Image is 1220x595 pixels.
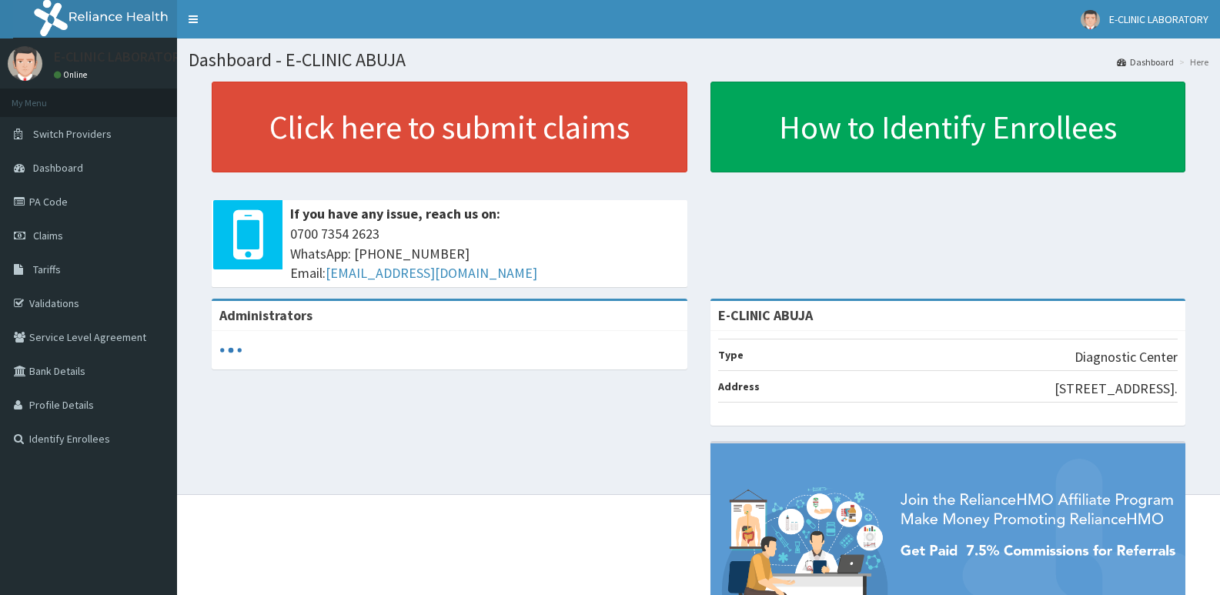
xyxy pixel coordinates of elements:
[54,50,187,64] p: E-CLINIC LABORATORY
[718,379,760,393] b: Address
[1055,379,1178,399] p: [STREET_ADDRESS].
[326,264,537,282] a: [EMAIL_ADDRESS][DOMAIN_NAME]
[1109,12,1208,26] span: E-CLINIC LABORATORY
[718,348,744,362] b: Type
[33,262,61,276] span: Tariffs
[8,46,42,81] img: User Image
[710,82,1186,172] a: How to Identify Enrollees
[33,161,83,175] span: Dashboard
[33,127,112,141] span: Switch Providers
[718,306,813,324] strong: E-CLINIC ABUJA
[189,50,1208,70] h1: Dashboard - E-CLINIC ABUJA
[1075,347,1178,367] p: Diagnostic Center
[1175,55,1208,69] li: Here
[54,69,91,80] a: Online
[1081,10,1100,29] img: User Image
[219,339,242,362] svg: audio-loading
[290,224,680,283] span: 0700 7354 2623 WhatsApp: [PHONE_NUMBER] Email:
[212,82,687,172] a: Click here to submit claims
[290,205,500,222] b: If you have any issue, reach us on:
[1117,55,1174,69] a: Dashboard
[33,229,63,242] span: Claims
[219,306,313,324] b: Administrators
